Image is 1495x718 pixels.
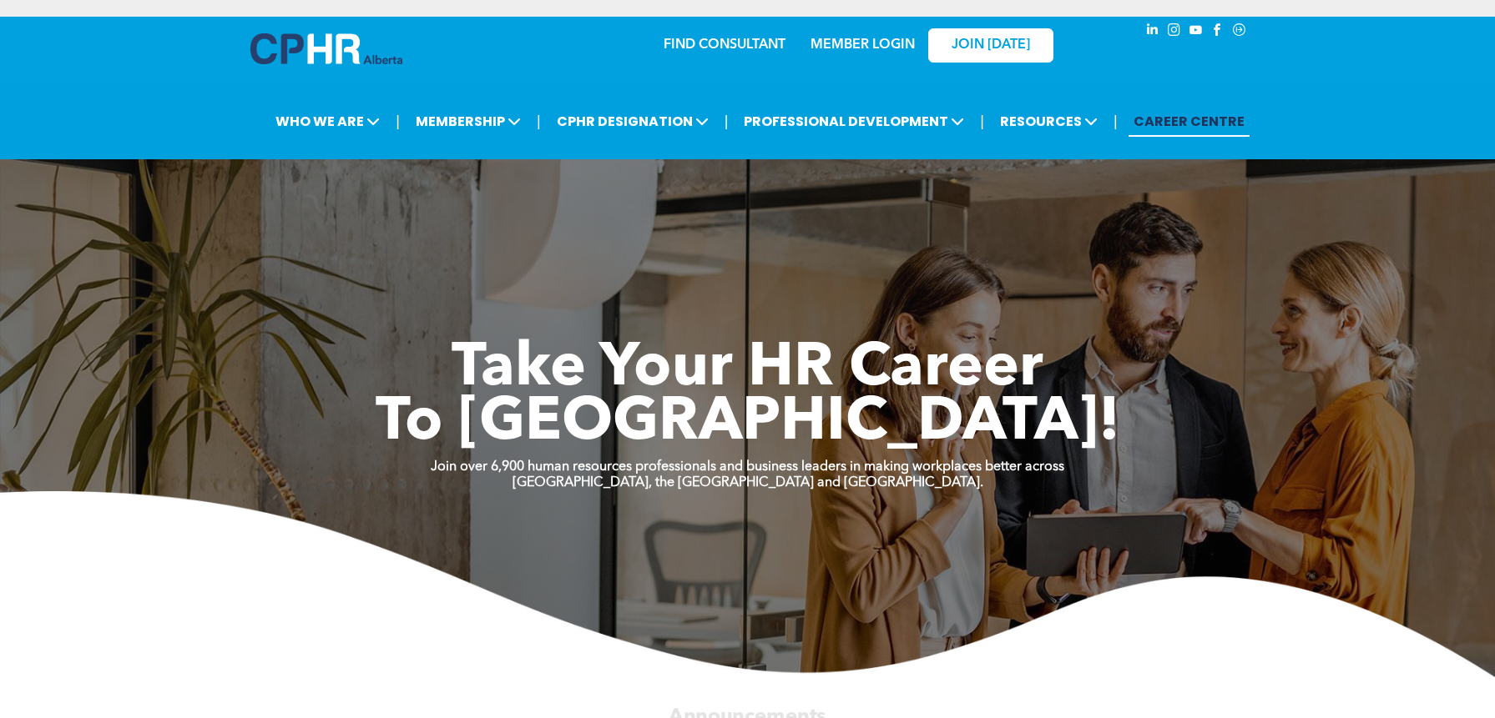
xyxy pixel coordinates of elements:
a: MEMBER LOGIN [811,38,915,52]
a: CAREER CENTRE [1129,106,1250,137]
a: linkedin [1144,21,1162,43]
a: facebook [1209,21,1227,43]
span: CPHR DESIGNATION [552,106,714,137]
strong: Join over 6,900 human resources professionals and business leaders in making workplaces better ac... [431,460,1064,474]
li: | [725,104,729,138]
span: JOIN [DATE] [952,38,1030,53]
li: | [396,104,400,138]
strong: [GEOGRAPHIC_DATA], the [GEOGRAPHIC_DATA] and [GEOGRAPHIC_DATA]. [513,476,983,490]
span: WHO WE ARE [270,106,385,137]
img: A blue and white logo for cp alberta [250,33,402,64]
a: FIND CONSULTANT [664,38,785,52]
span: RESOURCES [995,106,1103,137]
a: Social network [1230,21,1249,43]
li: | [980,104,984,138]
li: | [537,104,541,138]
a: youtube [1187,21,1205,43]
span: To [GEOGRAPHIC_DATA]! [376,394,1120,454]
li: | [1114,104,1118,138]
a: instagram [1165,21,1184,43]
span: MEMBERSHIP [411,106,526,137]
span: Take Your HR Career [452,339,1043,399]
a: JOIN [DATE] [928,28,1053,63]
span: PROFESSIONAL DEVELOPMENT [739,106,969,137]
